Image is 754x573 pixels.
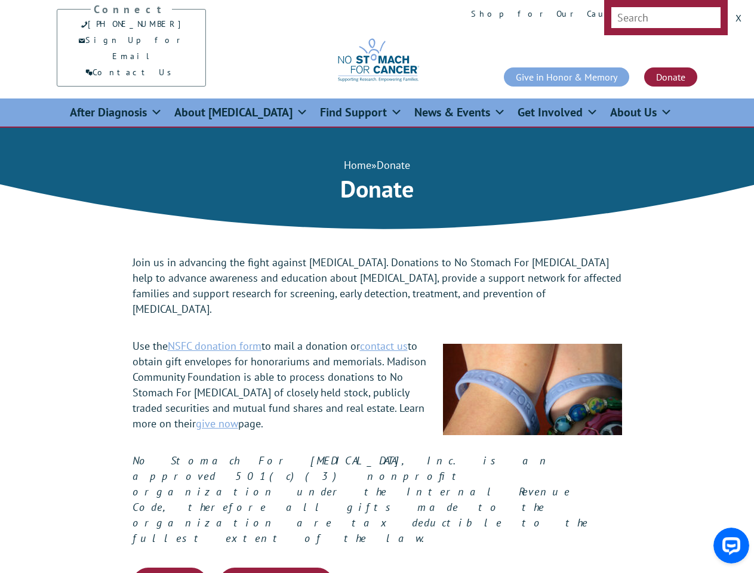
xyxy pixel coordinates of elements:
[21,25,31,35] img: emoji partyFace
[133,338,622,432] p: Use the to mail a donation or to obtain gift envelopes for honorariums and memorials. Madison Com...
[327,38,427,82] img: No Stomach for Cancer logo with tagline
[729,6,748,30] button: X
[414,98,506,127] a: News & Events
[78,35,185,61] a: Sign Up for Email
[133,255,622,317] p: Join us in advancing the fight against [MEDICAL_DATA]. Donations to No Stomach For [MEDICAL_DATA]...
[520,147,754,573] iframe: LiveChat chat widget
[28,36,93,45] strong: NSFC General Fund
[174,98,308,127] a: About [MEDICAL_DATA]
[518,98,598,127] a: Get Involved
[21,37,164,45] div: to
[443,344,622,435] img: wristband support
[644,67,697,87] a: Donate
[610,98,672,127] a: About Us
[133,173,622,204] h1: Donate
[32,48,164,56] span: [GEOGRAPHIC_DATA] , [GEOGRAPHIC_DATA]
[133,454,588,545] em: No Stomach For [MEDICAL_DATA], Inc. is an approved 501(c)(3) nonprofit organization under the Int...
[320,98,402,127] a: Find Support
[168,339,261,353] a: NSFC donation form
[85,67,178,78] a: Contact Us
[70,98,162,127] a: After Diagnosis
[377,158,410,172] span: Donate
[196,417,238,430] a: give now
[169,24,222,45] button: Donate
[360,339,408,353] a: contact us
[21,48,30,56] img: US.png
[344,158,371,172] a: Home
[504,67,629,87] a: Give in Honor & Memory
[344,158,410,172] span: »
[21,12,164,36] div: [PERSON_NAME] donated $50
[81,19,182,29] a: [PHONE_NUMBER]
